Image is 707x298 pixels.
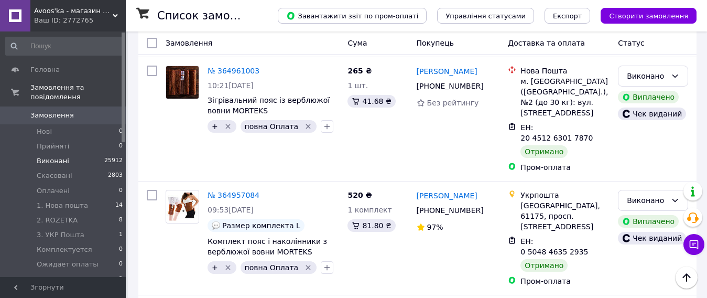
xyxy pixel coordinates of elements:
div: 41.68 ₴ [347,95,395,108]
div: Укрпошта [520,190,610,200]
div: Пром-оплата [520,162,610,173]
span: Замовлення [30,111,74,120]
img: Фото товару [166,66,199,99]
span: 25912 [104,156,123,166]
span: 0 [119,245,123,254]
span: 97% [427,223,443,231]
a: Зігрівальний пояс із верблюжої вовни MORTEKS [GEOGRAPHIC_DATA] (S-XXL) XXL [208,96,330,125]
div: Отримано [520,145,568,158]
span: Покупець [417,39,454,47]
span: повна Оплата [245,263,299,272]
span: Нові [37,127,52,136]
span: ЕН: 20 4512 6301 7870 [520,123,593,142]
div: Чек виданий [618,108,686,120]
img: :speech_balloon: [212,221,220,230]
span: Комплектуется [37,245,92,254]
svg: Видалити мітку [224,122,232,131]
span: 14 [115,201,123,210]
div: Отримано [520,259,568,272]
span: 09:53[DATE] [208,206,254,214]
svg: Видалити мітку [304,263,312,272]
span: Створити замовлення [609,12,688,20]
a: [PERSON_NAME] [417,66,477,77]
span: Avoos'ka - магазин для Вашого дому та комфорту,) [34,6,113,16]
button: Експорт [545,8,591,24]
span: Прийняті [37,142,69,151]
div: Виконано [627,70,667,82]
span: 2803 [108,171,123,180]
div: Ваш ID: 2772765 [34,16,126,25]
button: Завантажити звіт по пром-оплаті [278,8,427,24]
span: [PHONE_NUMBER] [417,206,484,215]
div: [GEOGRAPHIC_DATA], 61175, просп. [STREET_ADDRESS] [520,200,610,232]
span: Ожидает оплаты [37,260,99,269]
a: Створити замовлення [590,11,697,19]
span: Оплачені [37,186,70,196]
span: 8 [119,216,123,225]
div: Нова Пошта [520,66,610,76]
span: Експорт [553,12,582,20]
span: Доставка та оплата [508,39,585,47]
div: Виплачено [618,215,679,228]
span: Завантажити звіт по пром-оплаті [286,11,418,20]
span: Ож. отг. со склада [37,275,104,284]
span: 1 [119,230,123,240]
span: + [212,263,218,272]
span: Размер комплекта L [222,221,300,230]
h1: Список замовлень [157,9,264,22]
a: Фото товару [166,190,199,223]
span: 1. Нова пошта [37,201,88,210]
span: 0 [119,260,123,269]
span: ЕН: 0 5048 4635 2935 [520,237,588,256]
span: 0 [119,186,123,196]
button: Створити замовлення [601,8,697,24]
div: Виконано [627,195,667,206]
span: 1 комплект [347,206,391,214]
button: Чат з покупцем [683,234,704,255]
div: Чек виданий [618,232,686,244]
button: Наверх [676,267,698,289]
button: Управління статусами [437,8,534,24]
div: Пром-оплата [520,276,610,286]
span: Без рейтингу [427,99,479,107]
div: м. [GEOGRAPHIC_DATA] ([GEOGRAPHIC_DATA].), №2 (до 30 кг): вул. [STREET_ADDRESS] [520,76,610,118]
span: Управління статусами [445,12,526,20]
input: Пошук [5,37,124,56]
svg: Видалити мітку [304,122,312,131]
div: Виплачено [618,91,679,103]
span: 3. УКР Пошта [37,230,84,240]
span: повна Оплата [245,122,299,131]
a: № 364961003 [208,67,259,75]
div: 81.80 ₴ [347,219,395,232]
span: + [212,122,218,131]
span: 1 шт. [347,81,368,90]
a: Комплект пояс і наколінники з верблюжої вовни MORTEKS [GEOGRAPHIC_DATA] (S-XXL/48-60) [208,237,338,267]
span: 520 ₴ [347,191,372,199]
span: Статус [618,39,645,47]
span: Виконані [37,156,69,166]
img: Фото товару [166,193,199,220]
a: [PERSON_NAME] [417,190,477,201]
svg: Видалити мітку [224,263,232,272]
span: 0 [119,127,123,136]
span: 10:21[DATE] [208,81,254,90]
span: 265 ₴ [347,67,372,75]
span: [PHONE_NUMBER] [417,82,484,90]
span: Головна [30,65,60,74]
span: Замовлення [166,39,212,47]
span: Cума [347,39,367,47]
span: Скасовані [37,171,72,180]
span: 0 [119,142,123,151]
span: 2. ROZETKA [37,216,78,225]
span: 2 [119,275,123,284]
a: № 364957084 [208,191,259,199]
span: Замовлення та повідомлення [30,83,126,102]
